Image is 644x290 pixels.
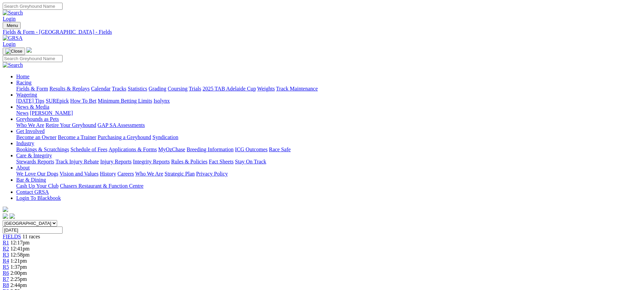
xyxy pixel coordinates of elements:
[16,171,641,177] div: About
[16,177,46,183] a: Bar & Dining
[100,159,132,164] a: Injury Reports
[10,246,30,252] span: 12:41pm
[3,234,21,239] a: FIELDS
[257,86,275,91] a: Weights
[269,147,290,152] a: Race Safe
[16,110,641,116] div: News & Media
[10,252,30,258] span: 12:58pm
[16,80,31,85] a: Racing
[16,159,641,165] div: Care & Integrity
[16,147,69,152] a: Bookings & Scratchings
[3,29,641,35] a: Fields & Form - [GEOGRAPHIC_DATA] - Fields
[16,128,45,134] a: Get Involved
[16,189,49,195] a: Contact GRSA
[16,183,58,189] a: Cash Up Your Club
[3,246,9,252] a: R2
[3,48,25,55] button: Toggle navigation
[3,35,23,41] img: GRSA
[16,92,37,98] a: Wagering
[165,171,195,177] a: Strategic Plan
[60,183,143,189] a: Chasers Restaurant & Function Centre
[26,47,32,53] img: logo-grsa-white.png
[16,110,28,116] a: News
[16,153,52,158] a: Care & Integrity
[3,10,23,16] img: Search
[16,140,34,146] a: Industry
[98,98,152,104] a: Minimum Betting Limits
[158,147,185,152] a: MyOzChase
[10,276,27,282] span: 2:25pm
[3,264,9,270] a: R5
[3,240,9,245] a: R1
[209,159,234,164] a: Fact Sheets
[16,165,30,170] a: About
[91,86,111,91] a: Calendar
[16,98,44,104] a: [DATE] Tips
[16,171,58,177] a: We Love Our Dogs
[16,86,48,91] a: Fields & Form
[16,147,641,153] div: Industry
[10,282,27,288] span: 2:44pm
[16,116,59,122] a: Greyhounds as Pets
[10,258,27,264] span: 1:21pm
[16,122,641,128] div: Greyhounds as Pets
[3,258,9,264] a: R4
[98,134,151,140] a: Purchasing a Greyhound
[3,270,9,276] a: R6
[10,270,27,276] span: 2:00pm
[112,86,126,91] a: Tracks
[168,86,188,91] a: Coursing
[7,23,18,28] span: Menu
[58,134,96,140] a: Become a Trainer
[55,159,99,164] a: Track Injury Rebate
[3,213,8,219] img: facebook.svg
[276,86,318,91] a: Track Maintenance
[30,110,73,116] a: [PERSON_NAME]
[22,234,40,239] span: 11 races
[100,171,116,177] a: History
[10,264,27,270] span: 1:37pm
[3,252,9,258] span: R3
[59,171,98,177] a: Vision and Values
[16,183,641,189] div: Bar & Dining
[196,171,228,177] a: Privacy Policy
[235,147,267,152] a: ICG Outcomes
[70,98,97,104] a: How To Bet
[109,147,157,152] a: Applications & Forms
[16,86,641,92] div: Racing
[70,147,107,152] a: Schedule of Fees
[3,16,16,22] a: Login
[3,62,23,68] img: Search
[117,171,134,177] a: Careers
[10,240,30,245] span: 12:17pm
[171,159,208,164] a: Rules & Policies
[3,276,9,282] a: R7
[3,227,63,234] input: Select date
[187,147,234,152] a: Breeding Information
[128,86,147,91] a: Statistics
[98,122,145,128] a: GAP SA Assessments
[135,171,163,177] a: Who We Are
[16,74,29,79] a: Home
[235,159,266,164] a: Stay On Track
[202,86,256,91] a: 2025 TAB Adelaide Cup
[46,122,96,128] a: Retire Your Greyhound
[3,55,63,62] input: Search
[16,104,49,110] a: News & Media
[152,134,178,140] a: Syndication
[3,282,9,288] a: R8
[5,49,22,54] img: Close
[16,195,61,201] a: Login To Blackbook
[149,86,166,91] a: Grading
[16,134,56,140] a: Become an Owner
[3,3,63,10] input: Search
[16,134,641,140] div: Get Involved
